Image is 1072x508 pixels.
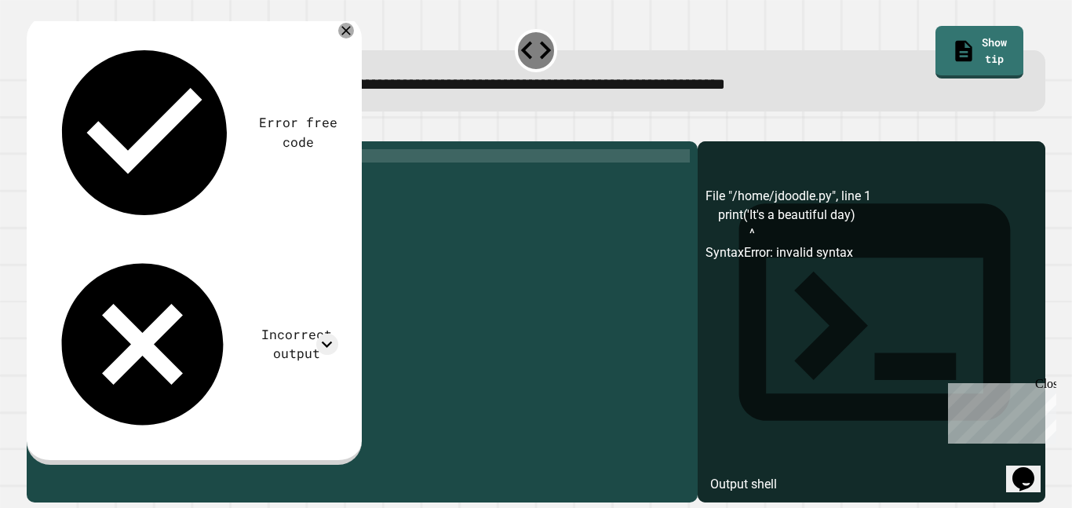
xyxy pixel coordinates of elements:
[259,113,338,152] div: Error free code
[1006,445,1056,492] iframe: chat widget
[255,325,338,364] div: Incorrect output
[935,26,1023,79] a: Show tip
[942,377,1056,444] iframe: chat widget
[6,6,108,100] div: Chat with us now!Close
[706,187,1037,503] div: File "/home/jdoodle.py", line 1 print('It's a beautiful day) ^ SyntaxError: invalid syntax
